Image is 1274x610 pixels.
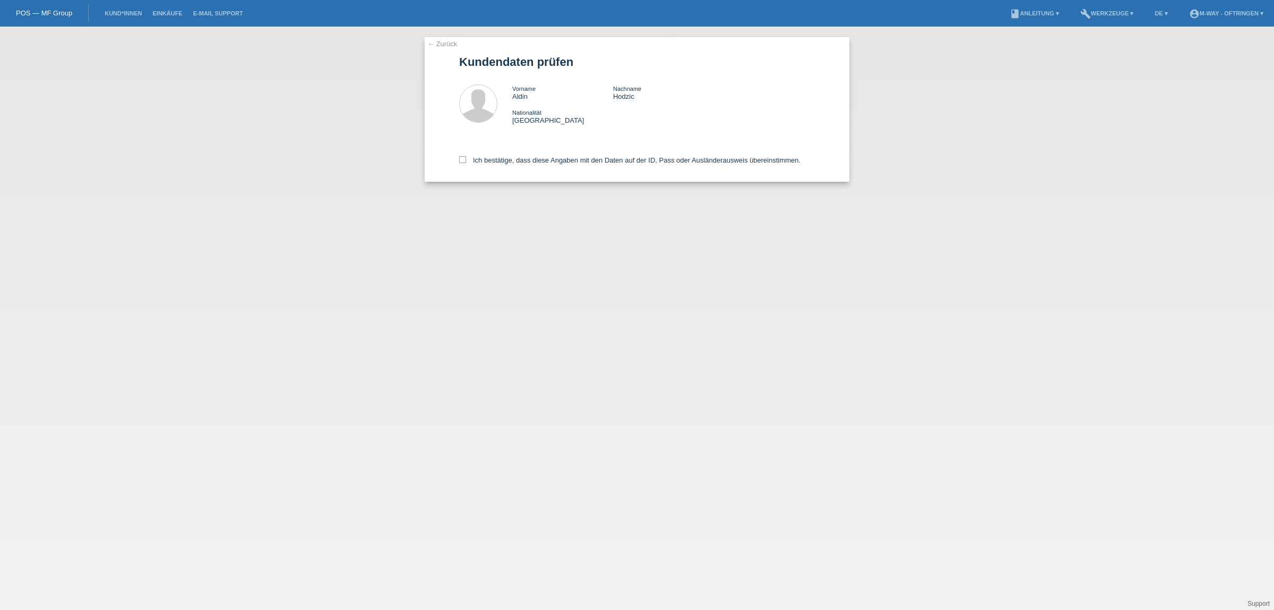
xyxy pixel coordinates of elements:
div: Hodzic [613,84,714,100]
i: book [1010,9,1020,19]
a: Einkäufe [147,10,187,16]
a: Kund*innen [99,10,147,16]
label: Ich bestätige, dass diese Angaben mit den Daten auf der ID, Pass oder Ausländerausweis übereinsti... [459,156,800,164]
span: Vorname [512,86,536,92]
span: Nachname [613,86,641,92]
i: account_circle [1189,9,1200,19]
h1: Kundendaten prüfen [459,55,815,69]
span: Nationalität [512,109,541,116]
i: build [1080,9,1091,19]
a: Support [1247,600,1270,607]
a: ← Zurück [427,40,457,48]
a: POS — MF Group [16,9,72,17]
a: bookAnleitung ▾ [1004,10,1064,16]
a: E-Mail Support [188,10,248,16]
a: DE ▾ [1149,10,1173,16]
div: Aldin [512,84,613,100]
div: [GEOGRAPHIC_DATA] [512,108,613,124]
a: account_circlem-way - Oftringen ▾ [1184,10,1269,16]
a: buildWerkzeuge ▾ [1075,10,1139,16]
